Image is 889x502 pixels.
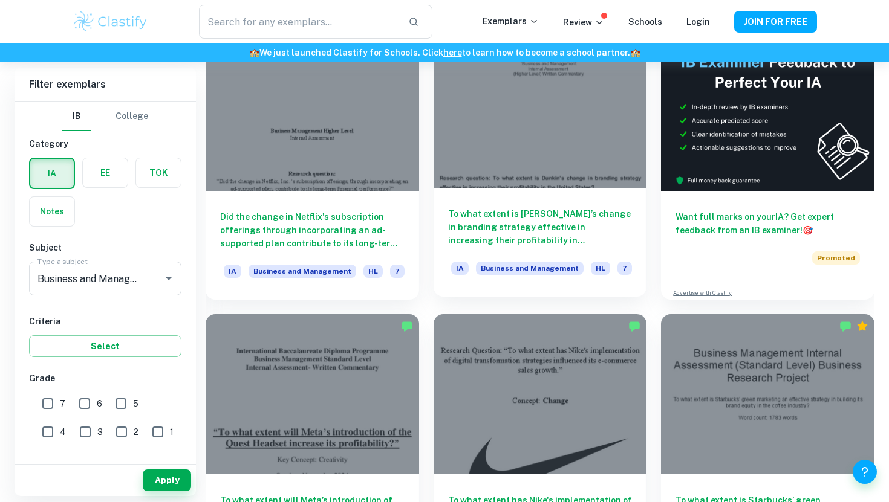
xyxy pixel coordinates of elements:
button: Notes [30,197,74,226]
span: IA [451,262,469,275]
button: EE [83,158,128,187]
span: 3 [97,425,103,439]
span: 🎯 [803,225,813,235]
span: 1 [170,425,174,439]
span: 7 [60,397,65,410]
button: IB [62,102,91,131]
span: Business and Management [249,265,356,278]
span: HL [363,265,383,278]
label: Type a subject [37,256,88,266]
h6: Grade [29,372,181,385]
img: Marked [628,320,640,332]
img: Clastify logo [72,10,149,34]
span: 7 [617,262,632,275]
h6: We just launched Clastify for Schools. Click to learn how to become a school partner. [2,46,887,59]
span: 7 [390,265,405,278]
span: 🏫 [630,48,640,57]
p: Review [563,16,604,29]
img: Marked [401,320,413,332]
div: Premium [856,320,868,332]
a: To what extent is [PERSON_NAME]’s change in branding strategy effective in increasing their profi... [434,31,647,300]
span: 6 [97,397,102,410]
a: here [443,48,462,57]
span: 🏫 [249,48,259,57]
a: Login [686,17,710,27]
h6: Subject [29,241,181,254]
button: JOIN FOR FREE [734,11,817,33]
img: Thumbnail [661,31,874,191]
span: Business and Management [476,262,584,275]
button: Help and Feedback [853,460,877,484]
a: Schools [628,17,662,27]
h6: Category [29,137,181,150]
span: 2 [134,425,138,439]
input: Search for any exemplars... [199,5,399,39]
h6: Did the change in Netflix's subscription offerings through incorporating an ad-supported plan con... [220,210,405,250]
a: Did the change in Netflix's subscription offerings through incorporating an ad-supported plan con... [206,31,419,300]
h6: To what extent is [PERSON_NAME]’s change in branding strategy effective in increasing their profi... [448,207,633,247]
button: Open [160,270,177,287]
h6: Filter exemplars [15,68,196,101]
a: Advertise with Clastify [673,289,732,297]
h6: Level [29,459,181,472]
div: Filter type choice [62,102,148,131]
button: College [116,102,148,131]
span: Promoted [812,251,860,265]
span: 4 [60,425,66,439]
img: Marked [839,320,852,332]
h6: Criteria [29,315,181,328]
span: IA [224,265,241,278]
a: Want full marks on yourIA? Get expert feedback from an IB examiner!PromotedAdvertise with Clastify [661,31,874,300]
p: Exemplars [483,14,539,28]
span: 5 [133,397,138,410]
span: HL [591,262,610,275]
button: IA [30,159,74,188]
button: TOK [136,158,181,187]
button: Apply [143,469,191,491]
button: Select [29,335,181,357]
h6: Want full marks on your IA ? Get expert feedback from an IB examiner! [676,210,860,237]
